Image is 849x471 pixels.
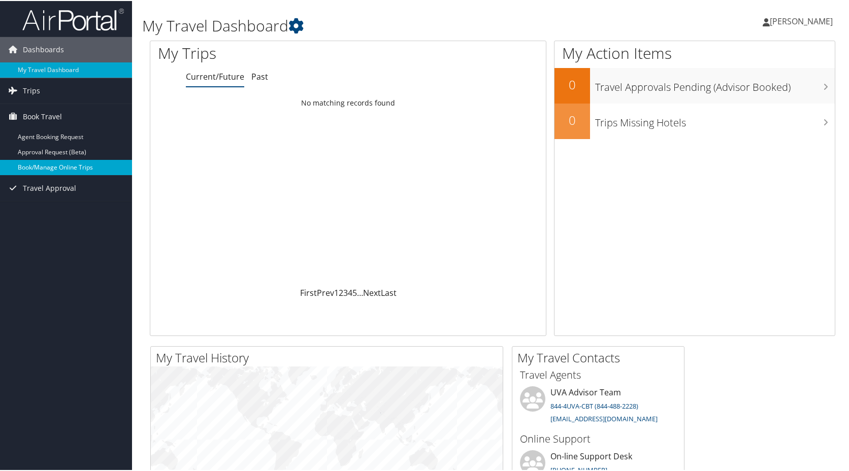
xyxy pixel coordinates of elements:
[142,14,609,36] h1: My Travel Dashboard
[339,286,343,297] a: 2
[554,75,590,92] h2: 0
[186,70,244,81] a: Current/Future
[554,103,835,138] a: 0Trips Missing Hotels
[517,348,684,365] h2: My Travel Contacts
[23,175,76,200] span: Travel Approval
[515,385,681,427] li: UVA Advisor Team
[554,42,835,63] h1: My Action Items
[343,286,348,297] a: 3
[595,110,835,129] h3: Trips Missing Hotels
[595,74,835,93] h3: Travel Approvals Pending (Advisor Booked)
[352,286,357,297] a: 5
[381,286,397,297] a: Last
[158,42,374,63] h1: My Trips
[150,93,546,111] td: No matching records found
[520,367,676,381] h3: Travel Agents
[23,36,64,61] span: Dashboards
[554,111,590,128] h2: 0
[22,7,124,30] img: airportal-logo.png
[363,286,381,297] a: Next
[348,286,352,297] a: 4
[23,77,40,103] span: Trips
[317,286,334,297] a: Prev
[156,348,503,365] h2: My Travel History
[763,5,843,36] a: [PERSON_NAME]
[23,103,62,128] span: Book Travel
[770,15,833,26] span: [PERSON_NAME]
[251,70,268,81] a: Past
[554,67,835,103] a: 0Travel Approvals Pending (Advisor Booked)
[550,413,658,422] a: [EMAIL_ADDRESS][DOMAIN_NAME]
[357,286,363,297] span: …
[300,286,317,297] a: First
[520,431,676,445] h3: Online Support
[334,286,339,297] a: 1
[550,400,638,410] a: 844-4UVA-CBT (844-488-2228)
